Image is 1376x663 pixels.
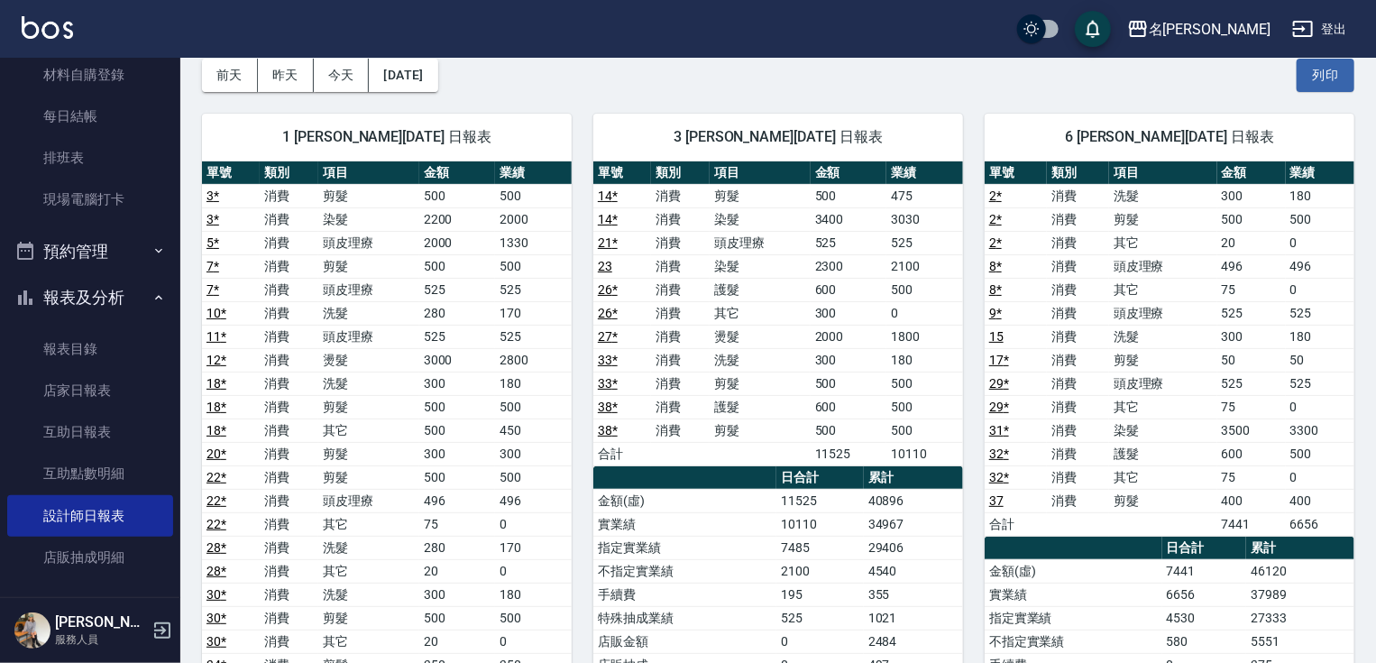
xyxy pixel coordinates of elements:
td: 其它 [318,512,419,536]
td: 消費 [1047,231,1109,254]
th: 單號 [593,161,651,185]
td: 500 [886,395,963,419]
td: 280 [419,536,496,559]
td: 消費 [651,325,709,348]
td: 500 [495,184,572,207]
td: 525 [1217,301,1286,325]
td: 1800 [886,325,963,348]
td: 洗髮 [1109,184,1217,207]
td: 消費 [260,465,317,489]
td: 180 [1286,184,1354,207]
th: 金額 [1217,161,1286,185]
td: 496 [419,489,496,512]
td: 4540 [864,559,963,583]
td: 500 [886,278,963,301]
td: 剪髮 [318,442,419,465]
a: 設計師日報表 [7,495,173,537]
td: 其它 [1109,465,1217,489]
td: 剪髮 [318,254,419,278]
td: 500 [1217,207,1286,231]
td: 護髮 [710,278,811,301]
td: 消費 [651,184,709,207]
td: 500 [1286,442,1354,465]
td: 0 [495,512,572,536]
td: 2000 [495,207,572,231]
td: 500 [886,372,963,395]
td: 染髮 [318,207,419,231]
button: 列印 [1297,59,1354,92]
td: 指定實業績 [985,606,1162,630]
td: 剪髮 [318,395,419,419]
td: 496 [495,489,572,512]
th: 項目 [318,161,419,185]
td: 500 [1286,207,1354,231]
td: 0 [886,301,963,325]
td: 其它 [710,301,811,325]
td: 消費 [651,348,709,372]
a: 報表目錄 [7,328,173,370]
span: 1 [PERSON_NAME][DATE] 日報表 [224,128,550,146]
button: 報表及分析 [7,274,173,321]
td: 500 [419,395,496,419]
td: 洗髮 [1109,325,1217,348]
td: 洗髮 [318,536,419,559]
td: 金額(虛) [593,489,776,512]
td: 2300 [811,254,887,278]
td: 50 [1217,348,1286,372]
td: 頭皮理療 [318,278,419,301]
td: 10110 [776,512,863,536]
td: 496 [1286,254,1354,278]
th: 類別 [651,161,709,185]
td: 6656 [1286,512,1354,536]
td: 消費 [260,231,317,254]
a: 每日結帳 [7,96,173,137]
td: 11525 [811,442,887,465]
th: 累計 [1246,537,1354,560]
td: 消費 [260,301,317,325]
td: 6656 [1162,583,1246,606]
a: 現場電腦打卡 [7,179,173,220]
td: 500 [886,419,963,442]
td: 店販金額 [593,630,776,653]
td: 525 [811,231,887,254]
td: 指定實業績 [593,536,776,559]
td: 頭皮理療 [318,231,419,254]
table: a dense table [593,161,963,466]
td: 0 [495,630,572,653]
td: 500 [419,419,496,442]
td: 剪髮 [1109,489,1217,512]
td: 0 [1286,278,1354,301]
td: 34967 [864,512,963,536]
td: 剪髮 [318,606,419,630]
button: [DATE] [369,59,437,92]
td: 3400 [811,207,887,231]
td: 500 [419,465,496,489]
img: Logo [22,16,73,39]
td: 170 [495,536,572,559]
td: 600 [811,395,887,419]
table: a dense table [985,161,1354,537]
td: 護髮 [1109,442,1217,465]
td: 0 [1286,231,1354,254]
td: 染髮 [710,254,811,278]
td: 525 [495,278,572,301]
td: 消費 [651,395,709,419]
td: 1330 [495,231,572,254]
td: 300 [419,372,496,395]
td: 消費 [260,348,317,372]
th: 金額 [419,161,496,185]
td: 75 [1217,278,1286,301]
td: 0 [1286,395,1354,419]
td: 護髮 [710,395,811,419]
td: 400 [1217,489,1286,512]
th: 業績 [495,161,572,185]
td: 消費 [1047,184,1109,207]
td: 525 [1286,372,1354,395]
th: 累計 [864,466,963,490]
td: 頭皮理療 [1109,372,1217,395]
td: 其它 [1109,231,1217,254]
td: 消費 [651,207,709,231]
td: 525 [419,325,496,348]
td: 消費 [1047,419,1109,442]
a: 店販抽成明細 [7,537,173,578]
